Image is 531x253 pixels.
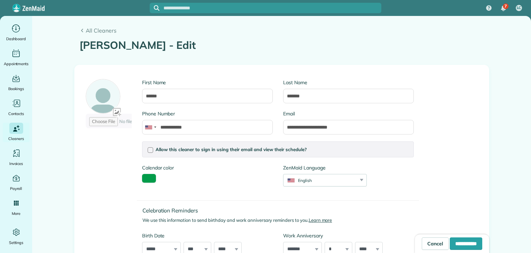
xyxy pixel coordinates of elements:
label: Calendar color [142,164,174,171]
div: United States: +1 [142,120,158,134]
span: Payroll [10,185,22,192]
div: 7 unread notifications [496,1,511,16]
span: Dashboard [6,35,26,42]
label: Email [283,110,414,117]
a: Payroll [3,173,29,192]
span: Bookings [8,85,24,92]
span: More [12,210,20,217]
span: Appointments [4,60,29,67]
label: Work Anniversary [283,232,414,239]
span: 7 [504,3,507,9]
label: ZenMaid Language [283,164,367,171]
a: Settings [3,227,29,246]
a: Learn more [309,217,332,223]
div: English [283,177,358,183]
label: First Name [142,79,273,86]
a: Bookings [3,73,29,92]
a: All Cleaners [80,26,484,35]
a: Appointments [3,48,29,67]
span: Contacts [8,110,24,117]
span: LC [517,5,521,11]
svg: Focus search [154,5,159,11]
a: Invoices [3,148,29,167]
span: Settings [9,239,24,246]
a: Dashboard [3,23,29,42]
label: Last Name [283,79,414,86]
button: Focus search [150,5,159,11]
h1: [PERSON_NAME] - Edit [80,40,484,51]
h4: Celebration Reminders [142,208,419,213]
a: Cancel [422,237,449,250]
p: We use this information to send birthday and work anniversary reminders to you. [142,217,419,224]
span: All Cleaners [86,26,484,35]
label: Birth Date [142,232,273,239]
a: Contacts [3,98,29,117]
span: Invoices [9,160,23,167]
span: Allow this cleaner to sign in using their email and view their schedule? [156,147,307,152]
a: Cleaners [3,123,29,142]
label: Phone Number [142,110,273,117]
span: Cleaners [8,135,24,142]
button: toggle color picker dialog [142,174,156,183]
